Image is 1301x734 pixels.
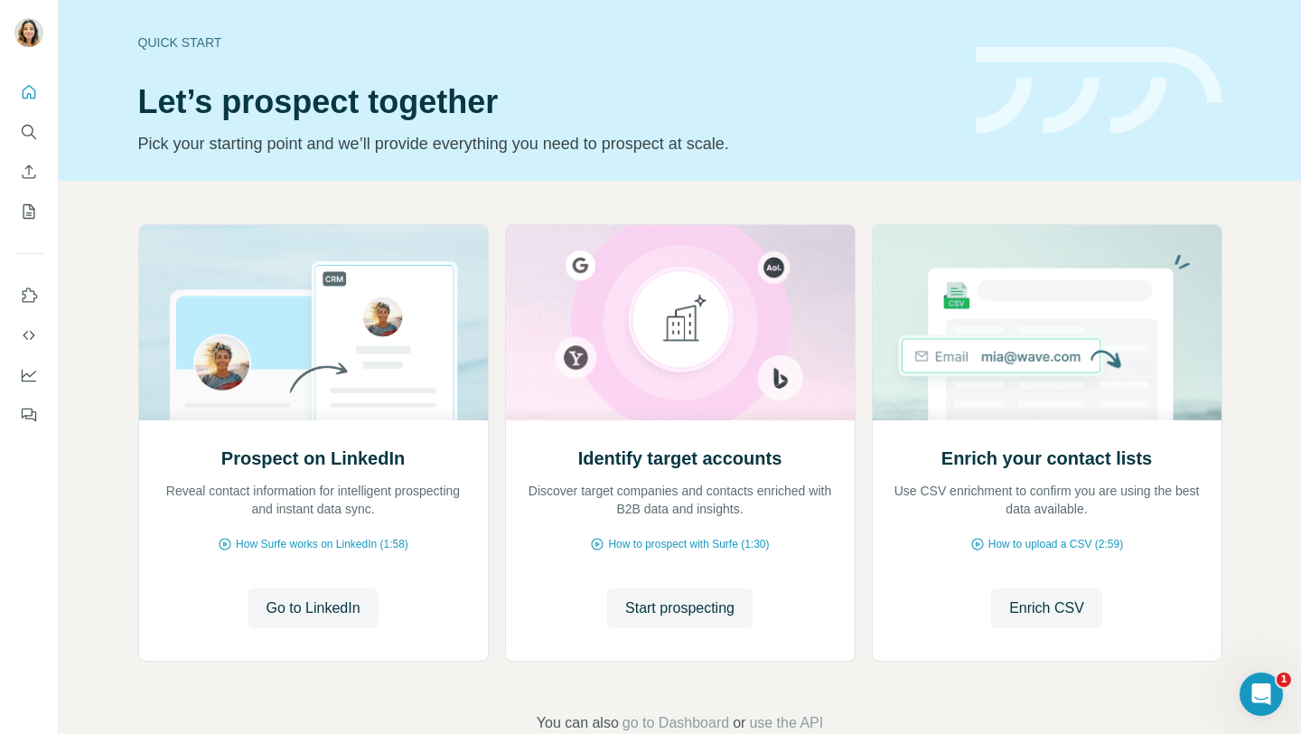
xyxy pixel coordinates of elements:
span: Start prospecting [625,598,735,619]
div: Quick start [138,33,954,52]
button: Quick start [14,76,43,108]
button: Enrich CSV [991,588,1102,628]
img: Prospect on LinkedIn [138,225,489,420]
img: Identify target accounts [505,225,856,420]
h2: Identify target accounts [578,446,782,471]
p: Use CSV enrichment to confirm you are using the best data available. [891,482,1203,518]
span: or [733,712,745,734]
button: go to Dashboard [622,712,729,734]
span: Enrich CSV [1009,598,1084,619]
button: Use Surfe on LinkedIn [14,279,43,312]
span: How to upload a CSV (2:59) [988,536,1123,552]
img: Avatar [14,18,43,47]
button: Start prospecting [607,588,753,628]
span: How to prospect with Surfe (1:30) [608,536,769,552]
h2: Enrich your contact lists [941,446,1152,471]
h2: Prospect on LinkedIn [221,446,405,471]
button: use the API [749,712,823,734]
button: Dashboard [14,359,43,391]
span: How Surfe works on LinkedIn (1:58) [236,536,408,552]
img: Enrich your contact lists [872,225,1222,420]
span: 1 [1277,673,1291,687]
button: Use Surfe API [14,319,43,352]
p: Reveal contact information for intelligent prospecting and instant data sync. [157,482,470,518]
p: Discover target companies and contacts enriched with B2B data and insights. [524,482,837,518]
button: Enrich CSV [14,155,43,188]
button: Feedback [14,399,43,431]
span: You can also [537,712,619,734]
button: My lists [14,195,43,228]
button: Search [14,116,43,148]
button: Go to LinkedIn [248,588,378,628]
span: Go to LinkedIn [266,598,360,619]
iframe: Intercom live chat [1240,673,1283,716]
p: Pick your starting point and we’ll provide everything you need to prospect at scale. [138,131,954,156]
h1: Let’s prospect together [138,84,954,120]
img: banner [976,47,1222,135]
